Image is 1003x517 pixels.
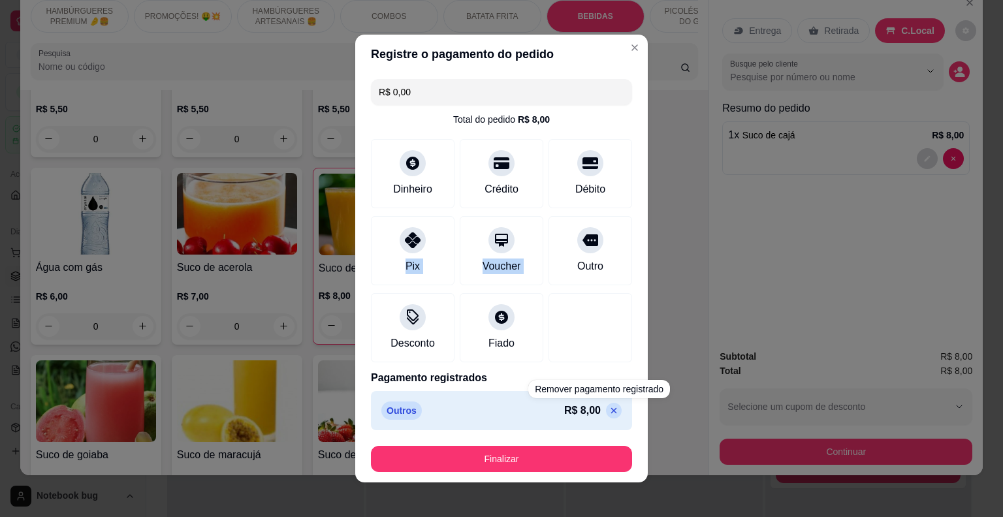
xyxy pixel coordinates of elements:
div: Outro [577,258,603,274]
header: Registre o pagamento do pedido [355,35,648,74]
div: Total do pedido [453,113,550,126]
p: R$ 8,00 [564,403,601,418]
p: Pagamento registrados [371,370,632,386]
div: Remover pagamento registrado [528,380,670,398]
div: Dinheiro [393,181,432,197]
div: Débito [575,181,605,197]
div: Crédito [485,181,518,197]
button: Finalizar [371,446,632,472]
p: Outros [381,401,422,420]
div: R$ 8,00 [518,113,550,126]
div: Desconto [390,336,435,351]
div: Voucher [483,258,521,274]
input: Ex.: hambúrguer de cordeiro [379,79,624,105]
div: Pix [406,258,420,274]
div: Fiado [488,336,515,351]
button: Close [624,37,645,58]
